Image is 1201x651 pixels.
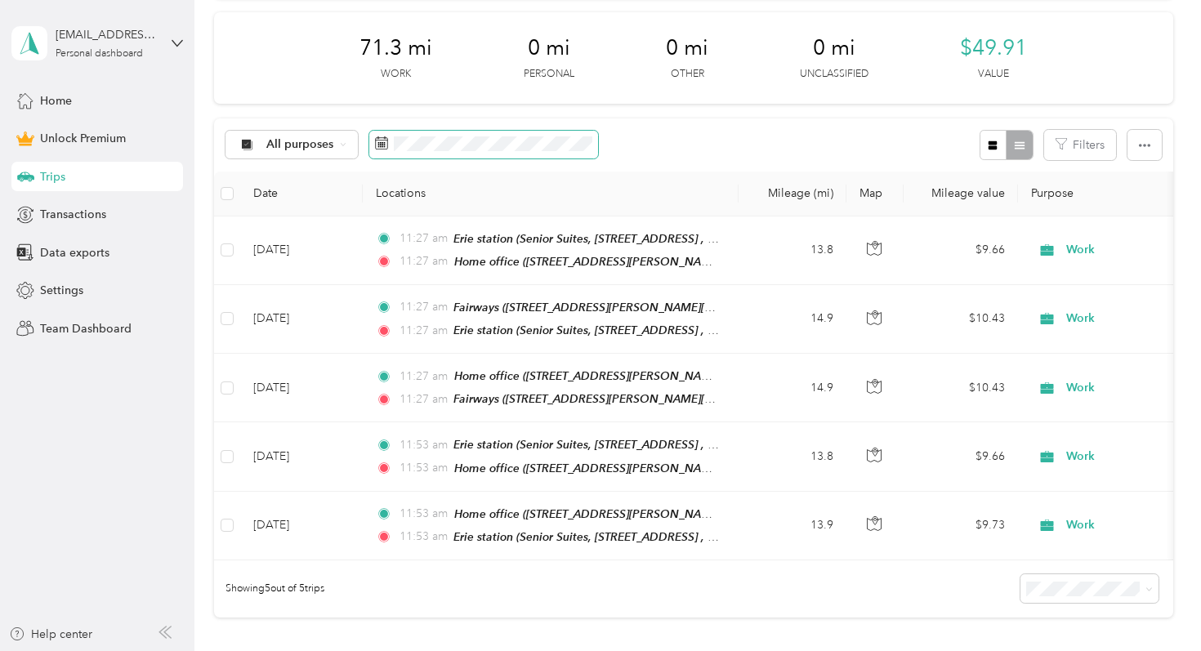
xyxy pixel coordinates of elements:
[453,232,946,246] span: Erie station (Senior Suites, [STREET_ADDRESS] , [GEOGRAPHIC_DATA], [GEOGRAPHIC_DATA])
[240,354,363,422] td: [DATE]
[846,172,904,216] th: Map
[666,35,708,61] span: 0 mi
[978,67,1009,82] p: Value
[739,492,846,560] td: 13.9
[400,459,447,477] span: 11:53 am
[214,582,324,596] span: Showing 5 out of 5 trips
[400,252,447,270] span: 11:27 am
[400,390,446,408] span: 11:27 am
[400,368,447,386] span: 11:27 am
[56,26,158,43] div: [EMAIL_ADDRESS][DOMAIN_NAME]
[739,216,846,285] td: 13.8
[381,67,411,82] p: Work
[739,285,846,354] td: 14.9
[454,369,725,383] span: Home office ([STREET_ADDRESS][PERSON_NAME])
[1109,560,1201,651] iframe: Everlance-gr Chat Button Frame
[528,35,570,61] span: 0 mi
[400,528,446,546] span: 11:53 am
[240,172,363,216] th: Date
[453,323,946,337] span: Erie station (Senior Suites, [STREET_ADDRESS] , [GEOGRAPHIC_DATA], [GEOGRAPHIC_DATA])
[400,298,446,316] span: 11:27 am
[400,436,446,454] span: 11:53 am
[904,172,1018,216] th: Mileage value
[40,168,65,185] span: Trips
[40,130,126,147] span: Unlock Premium
[40,320,132,337] span: Team Dashboard
[400,322,446,340] span: 11:27 am
[453,530,946,544] span: Erie station (Senior Suites, [STREET_ADDRESS] , [GEOGRAPHIC_DATA], [GEOGRAPHIC_DATA])
[671,67,704,82] p: Other
[739,172,846,216] th: Mileage (mi)
[9,626,92,643] button: Help center
[454,507,725,521] span: Home office ([STREET_ADDRESS][PERSON_NAME])
[904,285,1018,354] td: $10.43
[453,438,946,452] span: Erie station (Senior Suites, [STREET_ADDRESS] , [GEOGRAPHIC_DATA], [GEOGRAPHIC_DATA])
[363,172,739,216] th: Locations
[800,67,868,82] p: Unclassified
[240,216,363,285] td: [DATE]
[40,244,109,261] span: Data exports
[40,92,72,109] span: Home
[739,422,846,491] td: 13.8
[454,461,725,475] span: Home office ([STREET_ADDRESS][PERSON_NAME])
[524,67,574,82] p: Personal
[813,35,855,61] span: 0 mi
[40,282,83,299] span: Settings
[739,354,846,422] td: 14.9
[960,35,1027,61] span: $49.91
[454,255,725,269] span: Home office ([STREET_ADDRESS][PERSON_NAME])
[240,422,363,491] td: [DATE]
[40,206,106,223] span: Transactions
[453,392,797,406] span: Fairways ([STREET_ADDRESS][PERSON_NAME][PERSON_NAME])
[240,492,363,560] td: [DATE]
[1044,130,1116,160] button: Filters
[453,301,797,314] span: Fairways ([STREET_ADDRESS][PERSON_NAME][PERSON_NAME])
[400,230,446,247] span: 11:27 am
[904,492,1018,560] td: $9.73
[359,35,432,61] span: 71.3 mi
[400,505,447,523] span: 11:53 am
[904,422,1018,491] td: $9.66
[904,354,1018,422] td: $10.43
[266,139,334,150] span: All purposes
[240,285,363,354] td: [DATE]
[56,49,143,59] div: Personal dashboard
[904,216,1018,285] td: $9.66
